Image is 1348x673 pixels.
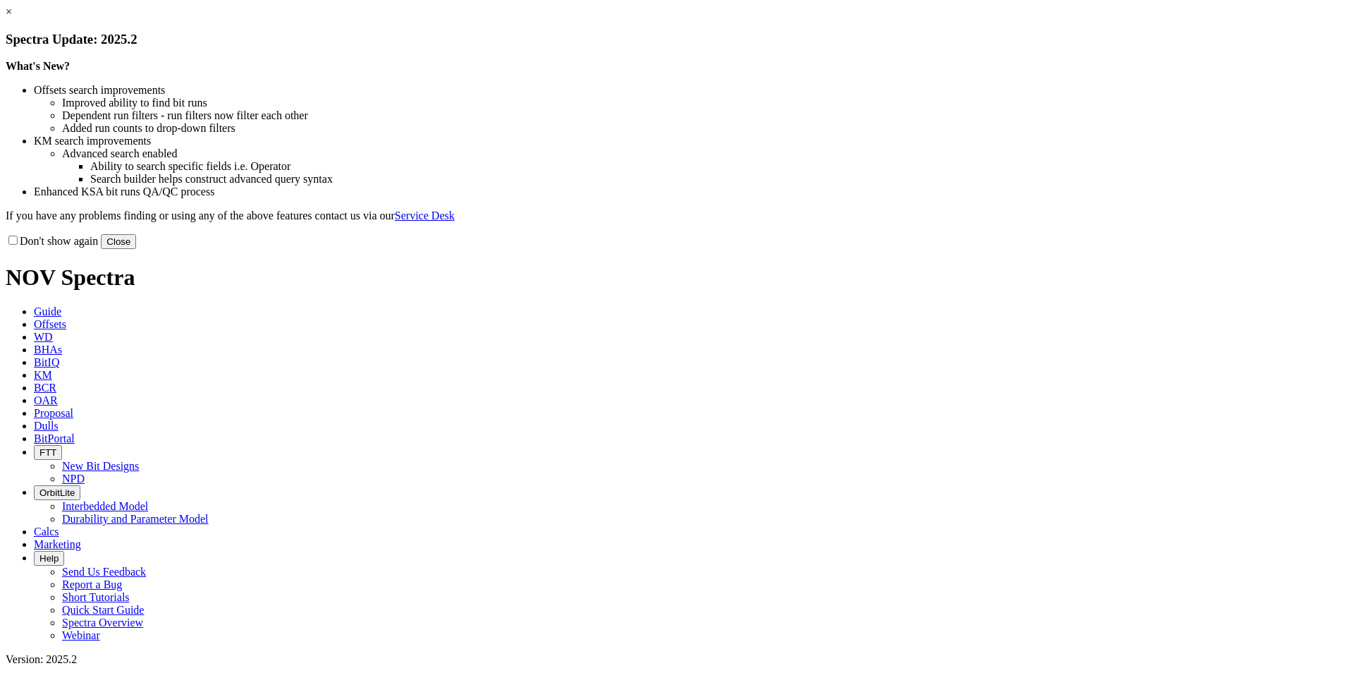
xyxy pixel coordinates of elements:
p: If you have any problems finding or using any of the above features contact us via our [6,210,1342,222]
li: Added run counts to drop-down filters [62,122,1342,135]
span: Guide [34,305,61,317]
a: New Bit Designs [62,460,139,472]
div: Version: 2025.2 [6,653,1342,666]
span: BitPortal [34,432,75,444]
a: Durability and Parameter Model [62,513,209,525]
span: KM [34,369,52,381]
span: Offsets [34,318,66,330]
li: Improved ability to find bit runs [62,97,1342,109]
a: × [6,6,12,18]
a: Webinar [62,629,100,641]
li: Enhanced KSA bit runs QA/QC process [34,186,1342,198]
span: Help [39,553,59,564]
a: Service Desk [395,210,455,222]
a: Quick Start Guide [62,604,144,616]
a: Send Us Feedback [62,566,146,578]
span: OAR [34,394,58,406]
h1: NOV Spectra [6,265,1342,291]
a: Spectra Overview [62,617,143,629]
li: Dependent run filters - run filters now filter each other [62,109,1342,122]
strong: What's New? [6,60,70,72]
span: OrbitLite [39,487,75,498]
li: KM search improvements [34,135,1342,147]
a: Short Tutorials [62,591,130,603]
a: Report a Bug [62,578,122,590]
li: Advanced search enabled [62,147,1342,160]
li: Search builder helps construct advanced query syntax [90,173,1342,186]
span: Proposal [34,407,73,419]
span: Marketing [34,538,81,550]
a: Interbedded Model [62,500,148,512]
button: Close [101,234,136,249]
span: Calcs [34,526,59,538]
span: BitIQ [34,356,59,368]
span: FTT [39,447,56,458]
li: Offsets search improvements [34,84,1342,97]
span: Dulls [34,420,59,432]
label: Don't show again [6,235,98,247]
span: BHAs [34,344,62,356]
h3: Spectra Update: 2025.2 [6,32,1342,47]
input: Don't show again [8,236,18,245]
li: Ability to search specific fields i.e. Operator [90,160,1342,173]
span: WD [34,331,53,343]
a: NPD [62,473,85,485]
span: BCR [34,382,56,394]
